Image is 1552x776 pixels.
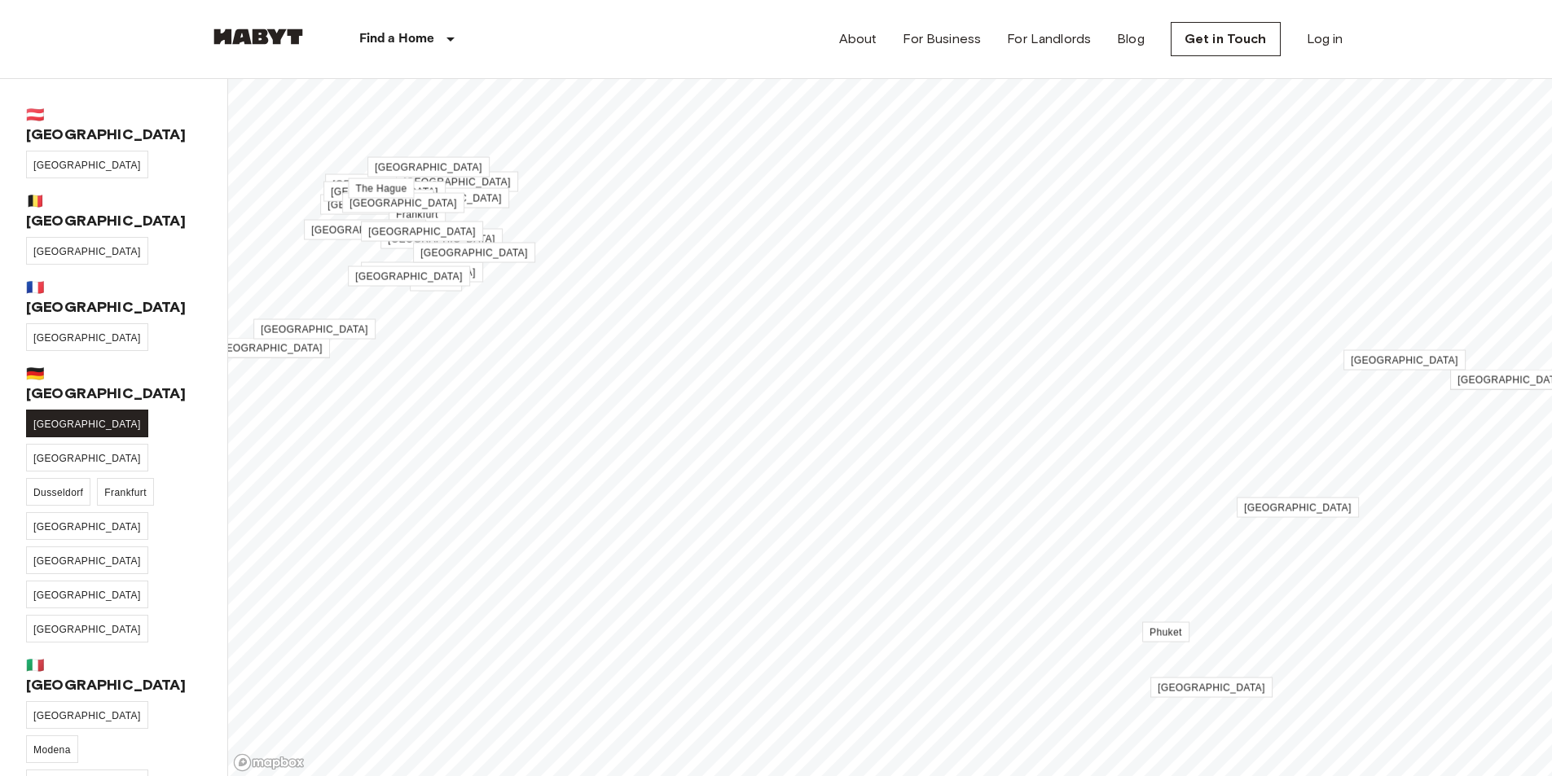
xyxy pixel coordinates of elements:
span: Phuket [1150,627,1182,638]
a: [GEOGRAPHIC_DATA] [361,221,483,242]
span: [GEOGRAPHIC_DATA] [33,453,141,464]
a: [GEOGRAPHIC_DATA] [253,319,376,340]
span: [GEOGRAPHIC_DATA] [311,225,419,236]
a: [GEOGRAPHIC_DATA] [361,262,483,283]
span: Frankfurt [396,209,438,221]
a: [GEOGRAPHIC_DATA] [1237,498,1359,518]
div: Map marker [361,224,483,241]
span: [GEOGRAPHIC_DATA] [403,177,511,188]
span: [GEOGRAPHIC_DATA] [420,248,528,259]
a: Frankfurt [389,204,446,225]
span: [GEOGRAPHIC_DATA] [33,332,141,344]
a: [GEOGRAPHIC_DATA] [342,193,464,213]
span: [GEOGRAPHIC_DATA] [1158,682,1265,694]
a: [GEOGRAPHIC_DATA] [26,237,148,265]
a: [GEOGRAPHIC_DATA] [387,188,509,208]
a: [GEOGRAPHIC_DATA] [26,151,148,178]
div: Map marker [253,322,376,339]
span: Dusseldorf [33,487,83,498]
a: [GEOGRAPHIC_DATA] [26,512,148,540]
a: [GEOGRAPHIC_DATA] [325,174,447,195]
div: Map marker [325,177,447,194]
a: Blog [1117,29,1145,49]
a: Dusseldorf [26,478,90,506]
a: [GEOGRAPHIC_DATA] [323,182,446,202]
a: [GEOGRAPHIC_DATA] [1150,677,1273,698]
a: [GEOGRAPHIC_DATA] [26,444,148,471]
a: [GEOGRAPHIC_DATA] [320,195,442,215]
span: [GEOGRAPHIC_DATA] [388,234,495,245]
a: [GEOGRAPHIC_DATA] [396,172,518,192]
div: Map marker [1142,625,1189,642]
span: The Hague [356,183,407,195]
div: Map marker [323,184,446,201]
a: [GEOGRAPHIC_DATA] [304,220,426,240]
a: Mapbox logo [233,753,305,772]
div: Map marker [396,174,518,191]
a: [GEOGRAPHIC_DATA] [367,157,490,178]
span: [GEOGRAPHIC_DATA] [328,199,435,211]
span: [GEOGRAPHIC_DATA] [33,624,141,635]
span: [GEOGRAPHIC_DATA] [1244,502,1352,514]
a: [GEOGRAPHIC_DATA] [26,323,148,351]
a: [GEOGRAPHIC_DATA] [26,701,148,729]
a: For Business [903,29,981,49]
div: Map marker [387,191,509,208]
span: 🇦🇹 [GEOGRAPHIC_DATA] [26,105,201,144]
a: [GEOGRAPHIC_DATA] [413,243,535,263]
div: Map marker [304,222,426,239]
a: [GEOGRAPHIC_DATA] [1343,350,1466,370]
a: [GEOGRAPHIC_DATA] [26,546,148,574]
a: [GEOGRAPHIC_DATA] [208,338,330,358]
div: Map marker [389,207,446,224]
span: 🇮🇹 [GEOGRAPHIC_DATA] [26,655,201,695]
span: [GEOGRAPHIC_DATA] [394,193,502,204]
a: Modena [26,735,78,763]
a: For Landlords [1007,29,1091,49]
div: Map marker [361,265,483,282]
img: Habyt [209,28,307,45]
a: The Hague [349,178,415,199]
span: 🇫🇷 [GEOGRAPHIC_DATA] [26,278,201,317]
span: [GEOGRAPHIC_DATA] [355,271,463,283]
span: [GEOGRAPHIC_DATA] [332,179,440,191]
div: Map marker [342,195,464,213]
div: Map marker [410,274,462,291]
span: [GEOGRAPHIC_DATA] [33,590,141,601]
span: [GEOGRAPHIC_DATA] [368,267,476,278]
span: [GEOGRAPHIC_DATA] [375,162,482,173]
div: Map marker [348,269,470,286]
span: 🇧🇪 [GEOGRAPHIC_DATA] [26,191,201,230]
a: [GEOGRAPHIC_DATA] [26,410,148,437]
span: [GEOGRAPHIC_DATA] [368,226,476,238]
span: Modena [33,744,71,756]
div: Map marker [367,160,490,177]
span: [GEOGRAPHIC_DATA] [33,710,141,721]
a: About [839,29,877,49]
span: [GEOGRAPHIC_DATA] [331,186,438,198]
div: Map marker [1343,353,1466,370]
a: [GEOGRAPHIC_DATA] [26,615,148,642]
div: Map marker [413,245,535,262]
span: [GEOGRAPHIC_DATA] [215,343,323,354]
div: Map marker [320,197,442,214]
span: [GEOGRAPHIC_DATA] [33,555,141,567]
a: Log in [1307,29,1343,49]
span: [GEOGRAPHIC_DATA] [33,246,141,257]
span: [GEOGRAPHIC_DATA] [261,324,368,335]
a: Get in Touch [1171,22,1281,56]
div: Map marker [349,181,415,198]
a: Phuket [1142,622,1189,642]
a: Frankfurt [97,478,154,506]
span: [GEOGRAPHIC_DATA] [33,419,141,430]
span: [GEOGRAPHIC_DATA] [33,160,141,171]
div: Map marker [208,340,330,357]
a: [GEOGRAPHIC_DATA] [348,266,470,287]
span: [GEOGRAPHIC_DATA] [1351,355,1458,366]
div: Map marker [1237,500,1359,517]
a: [GEOGRAPHIC_DATA] [26,581,148,608]
p: Find a Home [359,29,435,49]
div: Map marker [369,192,433,209]
span: [GEOGRAPHIC_DATA] [33,521,141,533]
span: 🇩🇪 [GEOGRAPHIC_DATA] [26,364,201,403]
